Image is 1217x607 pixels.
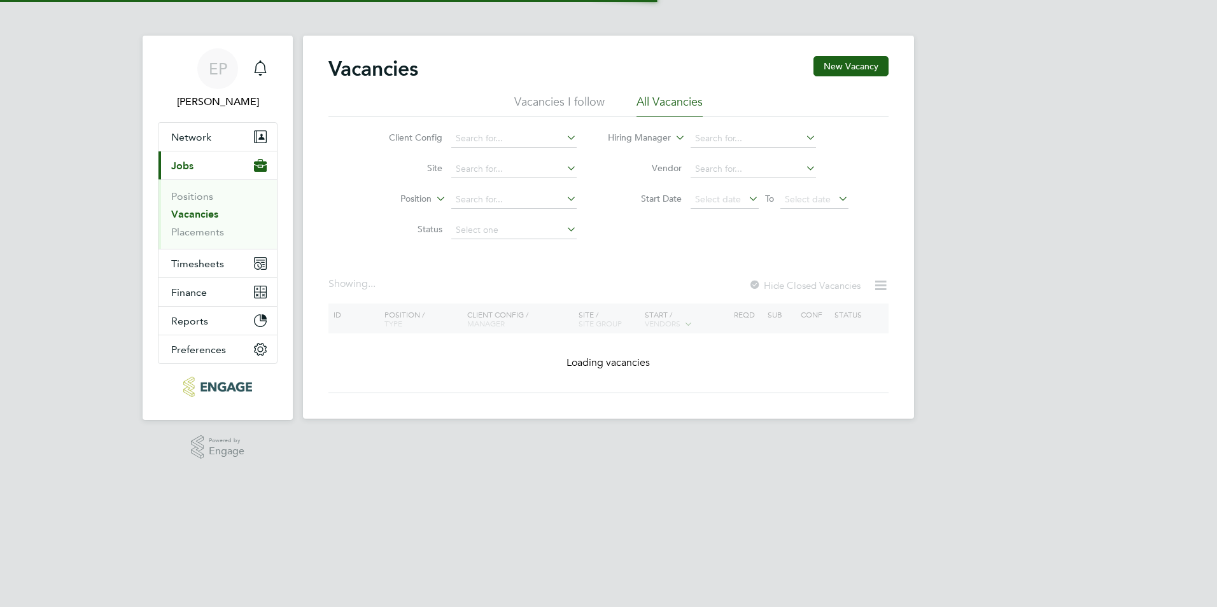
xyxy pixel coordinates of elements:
[158,151,277,179] button: Jobs
[171,208,218,220] a: Vacancies
[451,221,577,239] input: Select one
[451,130,577,148] input: Search for...
[171,258,224,270] span: Timesheets
[328,277,378,291] div: Showing
[171,286,207,298] span: Finance
[158,307,277,335] button: Reports
[171,344,226,356] span: Preferences
[608,193,682,204] label: Start Date
[209,446,244,457] span: Engage
[158,179,277,249] div: Jobs
[514,94,605,117] li: Vacancies I follow
[691,130,816,148] input: Search for...
[691,160,816,178] input: Search for...
[171,226,224,238] a: Placements
[451,160,577,178] input: Search for...
[158,278,277,306] button: Finance
[761,190,778,207] span: To
[158,94,278,109] span: Emma Procter
[143,36,293,420] nav: Main navigation
[695,193,741,205] span: Select date
[451,191,577,209] input: Search for...
[813,56,889,76] button: New Vacancy
[158,377,278,397] a: Go to home page
[785,193,831,205] span: Select date
[369,132,442,143] label: Client Config
[171,160,193,172] span: Jobs
[158,249,277,277] button: Timesheets
[637,94,703,117] li: All Vacancies
[191,435,245,459] a: Powered byEngage
[209,435,244,446] span: Powered by
[158,123,277,151] button: Network
[328,56,418,81] h2: Vacancies
[171,190,213,202] a: Positions
[209,60,227,77] span: EP
[368,277,376,290] span: ...
[183,377,251,397] img: carbonrecruitment-logo-retina.png
[369,162,442,174] label: Site
[171,315,208,327] span: Reports
[749,279,861,291] label: Hide Closed Vacancies
[158,335,277,363] button: Preferences
[358,193,432,206] label: Position
[158,48,278,109] a: EP[PERSON_NAME]
[171,131,211,143] span: Network
[598,132,671,144] label: Hiring Manager
[369,223,442,235] label: Status
[608,162,682,174] label: Vendor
